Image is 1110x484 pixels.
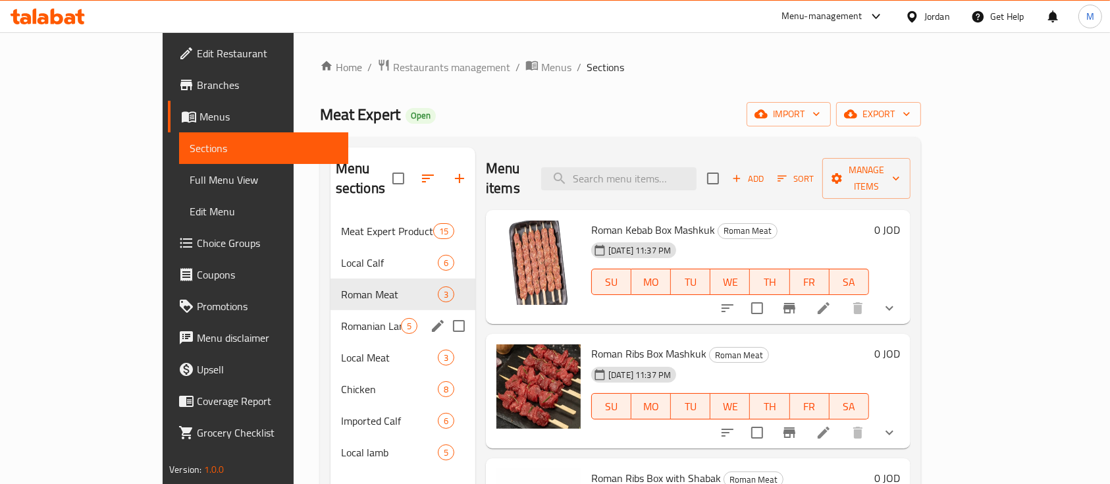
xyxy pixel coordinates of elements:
[699,165,727,192] span: Select section
[341,223,433,239] div: Meat Expert Products
[204,461,225,478] span: 1.0.0
[874,344,900,363] h6: 0 JOD
[168,385,348,417] a: Coverage Report
[341,318,401,334] span: Romanian Lamb
[847,106,911,122] span: export
[190,203,338,219] span: Edit Menu
[486,159,525,198] h2: Menu items
[179,196,348,227] a: Edit Menu
[438,257,454,269] span: 6
[816,425,832,441] a: Edit menu item
[179,132,348,164] a: Sections
[830,269,869,295] button: SA
[637,397,666,416] span: MO
[587,59,624,75] span: Sections
[197,77,338,93] span: Branches
[197,298,338,314] span: Promotions
[402,320,417,333] span: 5
[710,348,768,363] span: Roman Meat
[197,362,338,377] span: Upsell
[676,273,705,292] span: TU
[190,140,338,156] span: Sections
[330,215,475,247] div: Meat Expert Products15
[716,397,745,416] span: WE
[924,9,950,24] div: Jordan
[341,286,438,302] span: Roman Meat
[603,244,676,257] span: [DATE] 11:37 PM
[835,397,864,416] span: SA
[710,393,750,419] button: WE
[774,417,805,448] button: Branch-specific-item
[774,169,817,189] button: Sort
[591,344,706,363] span: Roman Ribs Box Mashkuk
[320,59,921,76] nav: breadcrumb
[874,292,905,324] button: show more
[882,300,897,316] svg: Show Choices
[428,316,448,336] button: edit
[438,352,454,364] span: 3
[341,255,438,271] div: Local Calf
[341,350,438,365] span: Local Meat
[597,273,626,292] span: SU
[795,397,824,416] span: FR
[747,102,831,126] button: import
[631,269,671,295] button: MO
[438,415,454,427] span: 6
[712,292,743,324] button: sort-choices
[769,169,822,189] span: Sort items
[1086,9,1094,24] span: M
[438,383,454,396] span: 8
[730,171,766,186] span: Add
[795,273,824,292] span: FR
[168,227,348,259] a: Choice Groups
[874,417,905,448] button: show more
[197,267,338,282] span: Coupons
[591,269,631,295] button: SU
[169,461,201,478] span: Version:
[438,413,454,429] div: items
[743,294,771,322] span: Select to update
[743,419,771,446] span: Select to update
[330,342,475,373] div: Local Meat3
[412,163,444,194] span: Sort sections
[197,330,338,346] span: Menu disclaimer
[833,162,900,195] span: Manage items
[320,99,400,129] span: Meat Expert
[406,108,436,124] div: Open
[496,344,581,429] img: Roman Ribs Box Mashkuk
[835,273,864,292] span: SA
[778,171,814,186] span: Sort
[168,38,348,69] a: Edit Restaurant
[496,221,581,305] img: Roman Kebab Box Mashkuk
[444,163,475,194] button: Add section
[710,269,750,295] button: WE
[541,167,697,190] input: search
[384,165,412,192] span: Select all sections
[341,444,438,460] span: Local lamb
[836,102,921,126] button: export
[727,169,769,189] button: Add
[341,381,438,397] span: Chicken
[168,354,348,385] a: Upsell
[790,393,830,419] button: FR
[438,288,454,301] span: 3
[438,446,454,459] span: 5
[515,59,520,75] li: /
[341,413,438,429] span: Imported Calf
[631,393,671,419] button: MO
[541,59,571,75] span: Menus
[197,235,338,251] span: Choice Groups
[727,169,769,189] span: Add item
[434,225,454,238] span: 15
[367,59,372,75] li: /
[525,59,571,76] a: Menus
[168,69,348,101] a: Branches
[781,9,862,24] div: Menu-management
[671,269,710,295] button: TU
[438,350,454,365] div: items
